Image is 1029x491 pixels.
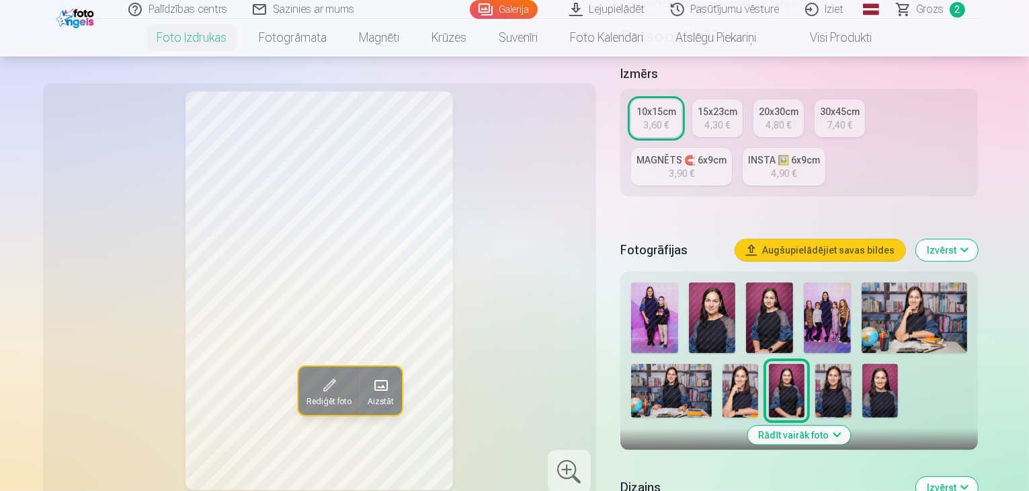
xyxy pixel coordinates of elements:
a: Foto izdrukas [141,19,243,56]
button: Izvērst [916,239,978,261]
a: MAGNĒTS 🧲 6x9cm3,90 € [631,148,732,186]
div: 20x30cm [759,105,798,118]
div: 4,30 € [704,118,730,132]
span: 2 [950,2,965,17]
div: 4,90 € [771,167,796,180]
h5: Izmērs [620,65,979,83]
div: 3,60 € [643,118,669,132]
div: INSTA 🖼️ 6x9cm [748,153,820,167]
a: Magnēti [343,19,416,56]
span: Grozs [917,1,944,17]
span: Aizstāt [367,396,393,407]
div: 4,80 € [766,118,791,132]
a: 10x15cm3,60 € [631,100,682,137]
a: 15x23cm4,30 € [692,100,743,137]
a: 30x45cm7,40 € [815,100,865,137]
a: Foto kalendāri [554,19,660,56]
button: Aizstāt [359,367,401,415]
a: 20x30cm4,80 € [753,100,804,137]
span: Rediģēt foto [306,396,351,407]
h5: Fotogrāfijas [620,241,725,260]
a: Atslēgu piekariņi [660,19,773,56]
a: Fotogrāmata [243,19,343,56]
div: 30x45cm [820,105,860,118]
a: Krūzes [416,19,483,56]
div: 10x15cm [636,105,676,118]
div: MAGNĒTS 🧲 6x9cm [636,153,727,167]
button: Rediģēt foto [298,367,359,415]
div: 15x23cm [698,105,737,118]
a: Visi produkti [773,19,889,56]
img: /fa1 [56,5,97,28]
button: Rādīt vairāk foto [748,426,851,445]
div: 7,40 € [827,118,852,132]
div: 3,90 € [669,167,694,180]
a: INSTA 🖼️ 6x9cm4,90 € [743,148,825,186]
button: Augšupielādējiet savas bildes [735,239,905,261]
a: Suvenīri [483,19,554,56]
